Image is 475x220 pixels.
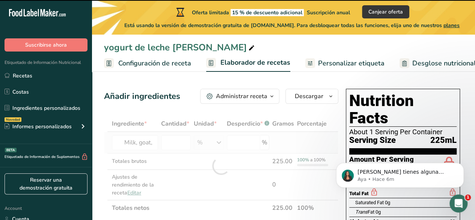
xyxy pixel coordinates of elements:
span: 225mL [430,136,457,145]
span: planes [443,22,460,29]
span: Elaborador de recetas [220,58,290,68]
span: Suscribirse ahora [25,41,67,49]
iframe: Intercom notifications mensaje [325,147,475,200]
span: Fat [355,209,374,215]
div: Oferta limitada [175,8,350,17]
span: Está usando la versión de demostración gratuita de [DOMAIN_NAME]. Para desbloquear todas las func... [124,21,460,29]
div: BETA [5,148,17,152]
button: Descargar [285,89,338,104]
span: Canjear oferta [368,8,403,16]
a: Reservar una demostración gratuita [5,173,87,194]
span: 0g [375,209,381,215]
button: Canjear oferta [362,5,409,18]
a: Personalizar etiqueta [305,55,385,72]
span: 1 [465,194,471,200]
div: Administrar receta [216,92,267,101]
div: About 1 Serving Per Container [349,128,457,136]
button: Administrar receta [200,89,279,104]
div: Informes personalizados [5,123,72,130]
span: Suscripción anual [307,9,350,16]
a: Configuración de receta [104,55,191,72]
div: Añadir ingredientes [104,90,180,103]
span: 15 % de descuento adicional [231,9,304,16]
iframe: Intercom live chat [449,194,467,212]
i: Trans [355,209,368,215]
a: Elaborador de recetas [206,54,290,72]
span: Serving Size [349,136,396,145]
div: Novedad [5,117,21,122]
span: Descargar [295,92,323,101]
h1: Nutrition Facts [349,92,457,127]
span: 0g [385,200,390,205]
span: Saturated Fat [355,200,384,205]
span: Configuración de receta [118,58,191,68]
span: Personalizar etiqueta [318,58,385,68]
div: yogurt de leche [PERSON_NAME] [104,41,256,54]
button: Suscribirse ahora [5,38,87,52]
